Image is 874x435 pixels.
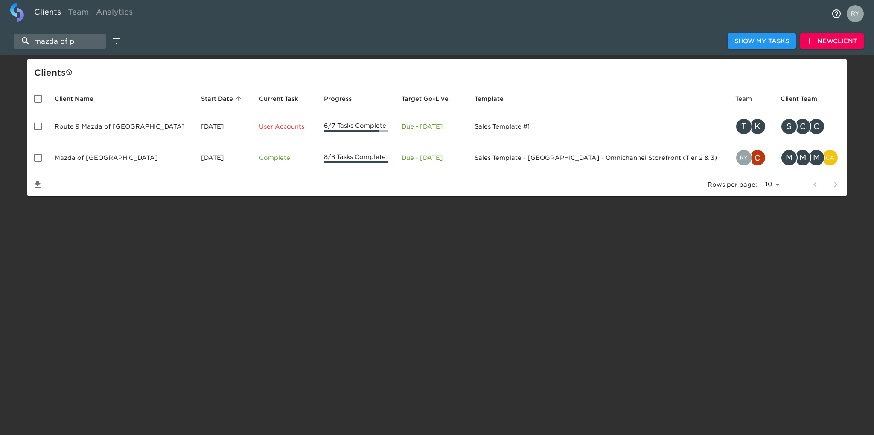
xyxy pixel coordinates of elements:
div: Stefanie@rt9mazda.com, chadmazda9@gmail.com, chad@route9mazda.com [781,118,840,135]
img: christopher.mccarthy@roadster.com [750,150,765,165]
span: New Client [807,36,857,47]
div: ryan.dale@roadster.com, christopher.mccarthy@roadster.com [735,149,767,166]
p: Complete [259,153,311,162]
span: Show My Tasks [734,36,789,47]
div: T [735,118,752,135]
img: catherine.manisharaj@cdk.com [822,150,838,165]
svg: This is a list of all of your clients and clients shared with you [66,69,73,76]
span: Template [475,94,515,104]
a: Clients [31,3,64,24]
td: Sales Template - [GEOGRAPHIC_DATA] - Omnichannel Storefront (Tier 2 & 3) [468,142,728,173]
span: Client Team [781,94,828,104]
td: Route 9 Mazda of [GEOGRAPHIC_DATA] [48,111,194,142]
div: Client s [34,66,843,79]
div: S [781,118,798,135]
button: Show My Tasks [728,33,796,49]
div: M [794,149,811,166]
p: Rows per page: [708,180,757,189]
input: search [14,34,106,49]
div: C [808,118,825,135]
span: Start Date [201,94,244,104]
img: logo [10,3,24,22]
button: edit [109,34,124,48]
span: Current Task [259,94,309,104]
p: User Accounts [259,122,311,131]
td: 6/7 Tasks Complete [317,111,394,142]
span: Client Name [55,94,105,104]
td: 8/8 Tasks Complete [317,142,394,173]
a: Team [64,3,93,24]
button: Save List [27,174,48,195]
img: ryan.dale@roadster.com [736,150,752,165]
span: Team [735,94,763,104]
div: MKorakas@Mazdaofpalmbeach.com, mkorakas@mazdaofpalmbeach.com, mark@coconutcreekmazda.com, catheri... [781,149,840,166]
button: NewClient [800,33,864,49]
button: notifications [826,3,847,24]
div: M [781,149,798,166]
td: [DATE] [194,111,252,142]
td: [DATE] [194,142,252,173]
table: enhanced table [27,86,847,196]
div: M [808,149,825,166]
span: This is the next Task in this Hub that should be completed [259,94,298,104]
span: Target Go-Live [402,94,460,104]
img: Profile [847,5,864,22]
div: C [794,118,811,135]
div: tracy@roadster.com, kevin.dodt@roadster.com [735,118,767,135]
select: rows per page [760,178,783,191]
a: Analytics [93,3,136,24]
p: Due - [DATE] [402,122,461,131]
td: Mazda of [GEOGRAPHIC_DATA] [48,142,194,173]
p: Due - [DATE] [402,153,461,162]
div: K [749,118,766,135]
span: Calculated based on the start date and the duration of all Tasks contained in this Hub. [402,94,449,104]
td: Sales Template #1 [468,111,728,142]
span: Progress [324,94,363,104]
